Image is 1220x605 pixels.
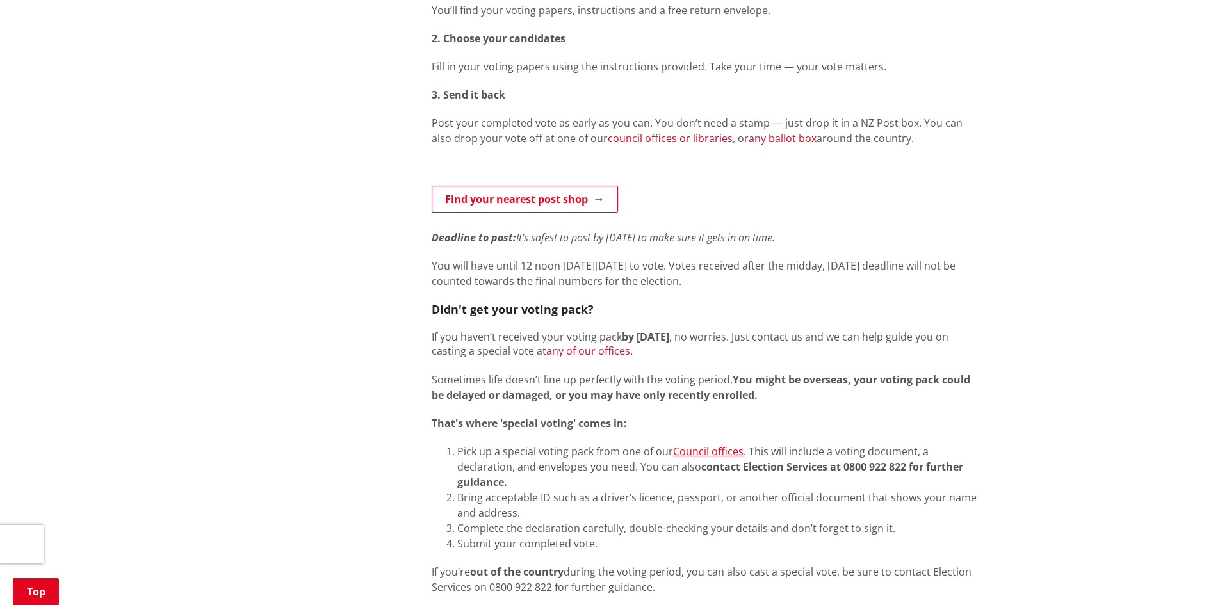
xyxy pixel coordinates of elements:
[432,258,977,289] p: You will have until 12 noon [DATE][DATE] to vote. Votes received after the midday, [DATE] deadlin...
[673,444,744,458] a: Council offices
[516,230,775,245] em: It’s safest to post by [DATE] to make sure it gets in on time.
[749,131,817,145] a: any ballot box
[432,3,770,17] span: You’ll find your voting papers, instructions and a free return envelope.
[432,373,970,402] strong: You might be overseas, your voting pack could be delayed or damaged, or you may have only recentl...
[470,565,564,579] strong: out of the country
[432,88,505,102] strong: 3. Send it back
[457,536,977,551] li: Submit your completed vote.
[432,416,627,430] strong: That's where 'special voting' comes in:
[432,115,977,146] p: Post your completed vote as early as you can. You don’t need a stamp — just drop it in a NZ Post ...
[13,578,59,605] a: Top
[432,59,977,74] p: Fill in your voting papers using the instructions provided. Take your time — your vote matters.
[432,186,618,213] a: Find your nearest post shop
[457,460,963,489] strong: contact Election Services at 0800 922 822 for further guidance.
[622,330,669,344] strong: by [DATE]
[432,372,977,403] p: Sometimes life doesn’t line up perfectly with the voting period.
[432,230,516,245] em: Deadline to post:
[457,520,977,536] li: Complete the declaration carefully, double-checking your details and don’t forget to sign it.
[432,330,977,358] p: If you haven’t received your voting pack , no worries. Just contact us and we can help guide you ...
[432,564,977,595] p: If you’re during the voting period, you can also cast a special vote, be sure to contact Election...
[546,344,633,358] a: any of our offices.
[457,444,977,490] li: Pick up a special voting pack from one of our . This will include a voting document, a declaratio...
[608,131,733,145] a: council offices or libraries
[1161,551,1207,597] iframe: Messenger Launcher
[432,302,594,317] strong: Didn't get your voting pack?
[432,31,565,45] strong: 2. Choose your candidates
[457,490,977,520] li: Bring acceptable ID such as a driver’s licence, passport, or another official document that shows...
